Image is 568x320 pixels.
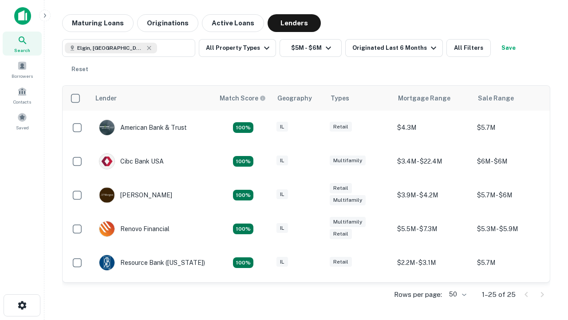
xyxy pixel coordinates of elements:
div: Resource Bank ([US_STATE]) [99,255,205,271]
td: $3.9M - $4.2M [393,178,473,212]
a: Saved [3,109,42,133]
span: Contacts [13,98,31,105]
div: Lender [95,93,117,104]
div: IL [276,189,288,200]
div: Retail [330,257,352,267]
div: IL [276,156,288,166]
td: $2.2M - $3.1M [393,246,473,280]
button: Lenders [268,14,321,32]
button: Maturing Loans [62,14,134,32]
div: Matching Properties: 4, hasApolloMatch: undefined [233,190,253,200]
img: picture [99,154,114,169]
span: Search [14,47,30,54]
th: Lender [90,86,214,111]
th: Geography [272,86,325,111]
div: Types [331,93,349,104]
span: Borrowers [12,72,33,80]
td: $6M - $6M [473,144,552,178]
td: $4.3M [393,111,473,144]
div: Matching Properties: 4, hasApolloMatch: undefined [233,224,253,234]
td: $5.5M - $7.3M [393,212,473,246]
button: $5M - $6M [280,39,342,57]
button: Originations [137,14,198,32]
td: $5.7M [473,246,552,280]
td: $5.3M - $5.9M [473,212,552,246]
div: Cibc Bank USA [99,153,164,169]
div: Matching Properties: 4, hasApolloMatch: undefined [233,257,253,268]
a: Contacts [3,83,42,107]
th: Types [325,86,393,111]
div: Multifamily [330,156,366,166]
p: 1–25 of 25 [482,289,516,300]
img: picture [99,255,114,270]
h6: Match Score [220,93,264,103]
div: IL [276,223,288,233]
td: $4M [393,280,473,313]
button: All Filters [446,39,491,57]
td: $5.7M - $6M [473,178,552,212]
button: Reset [66,60,94,78]
img: picture [99,120,114,135]
div: Matching Properties: 7, hasApolloMatch: undefined [233,122,253,133]
div: 50 [446,288,468,301]
button: Save your search to get updates of matches that match your search criteria. [494,39,523,57]
div: Originated Last 6 Months [352,43,439,53]
button: Originated Last 6 Months [345,39,443,57]
div: Capitalize uses an advanced AI algorithm to match your search with the best lender. The match sco... [220,93,266,103]
div: Mortgage Range [398,93,450,104]
span: Elgin, [GEOGRAPHIC_DATA], [GEOGRAPHIC_DATA] [77,44,144,52]
div: Retail [330,229,352,239]
button: Active Loans [202,14,264,32]
th: Mortgage Range [393,86,473,111]
img: capitalize-icon.png [14,7,31,25]
div: Geography [277,93,312,104]
div: Retail [330,122,352,132]
a: Borrowers [3,57,42,81]
td: $5.7M [473,111,552,144]
div: Renovo Financial [99,221,170,237]
div: Retail [330,183,352,193]
button: All Property Types [199,39,276,57]
div: Matching Properties: 4, hasApolloMatch: undefined [233,156,253,167]
iframe: Chat Widget [524,249,568,292]
div: American Bank & Trust [99,120,187,136]
p: Rows per page: [394,289,442,300]
div: IL [276,122,288,132]
a: Search [3,32,42,56]
img: picture [99,221,114,236]
td: $3.4M - $22.4M [393,144,473,178]
th: Sale Range [473,86,552,111]
div: [PERSON_NAME] [99,187,172,203]
div: Sale Range [478,93,514,104]
div: Multifamily [330,195,366,205]
span: Saved [16,124,29,131]
td: $5.6M [473,280,552,313]
img: picture [99,188,114,203]
th: Capitalize uses an advanced AI algorithm to match your search with the best lender. The match sco... [214,86,272,111]
div: IL [276,257,288,267]
div: Multifamily [330,217,366,227]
